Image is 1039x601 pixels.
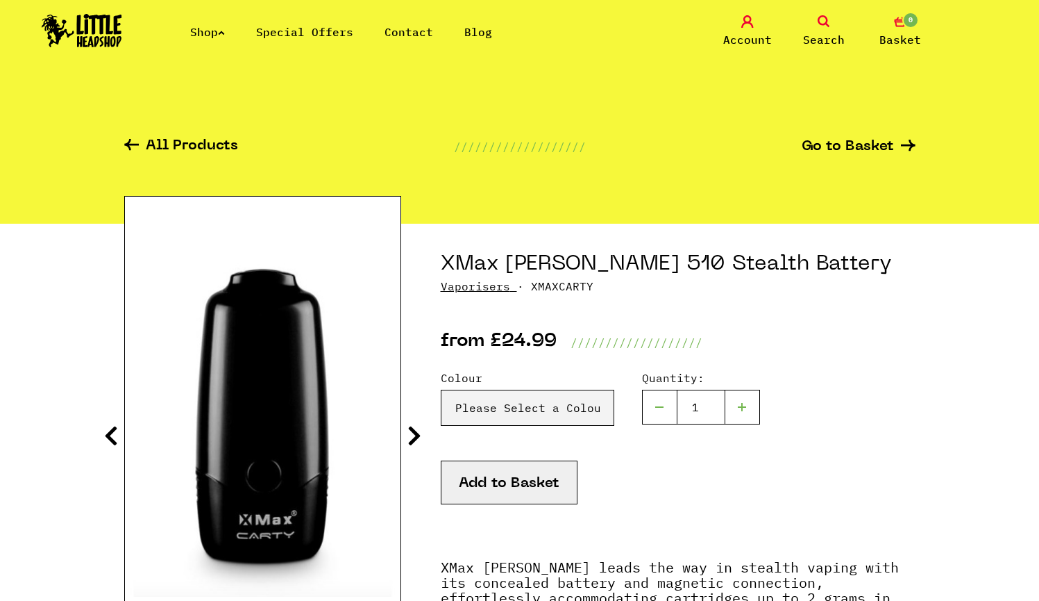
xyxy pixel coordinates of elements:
a: Blog [464,25,492,39]
a: Contact [385,25,433,39]
label: Colour [441,370,614,386]
p: /////////////////// [454,138,586,155]
img: Little Head Shop Logo [42,14,122,47]
p: from £24.99 [441,334,557,351]
a: Special Offers [256,25,353,39]
span: Search [803,31,845,48]
a: Go to Basket [802,140,915,154]
p: · XMAXCARTY [441,278,915,295]
input: 1 [677,390,725,425]
label: Quantity: [642,370,760,386]
button: Add to Basket [441,461,577,504]
a: 0 Basket [865,15,935,48]
a: Shop [190,25,225,39]
span: 0 [902,12,919,28]
img: XMax Carty 510 Stealth Battery image 1 [125,252,400,597]
p: /////////////////// [571,334,702,351]
span: Basket [879,31,921,48]
h1: XMax [PERSON_NAME] 510 Stealth Battery [441,252,915,278]
span: Account [723,31,772,48]
a: All Products [124,139,238,155]
a: Search [789,15,859,48]
a: Vaporisers [441,279,510,293]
